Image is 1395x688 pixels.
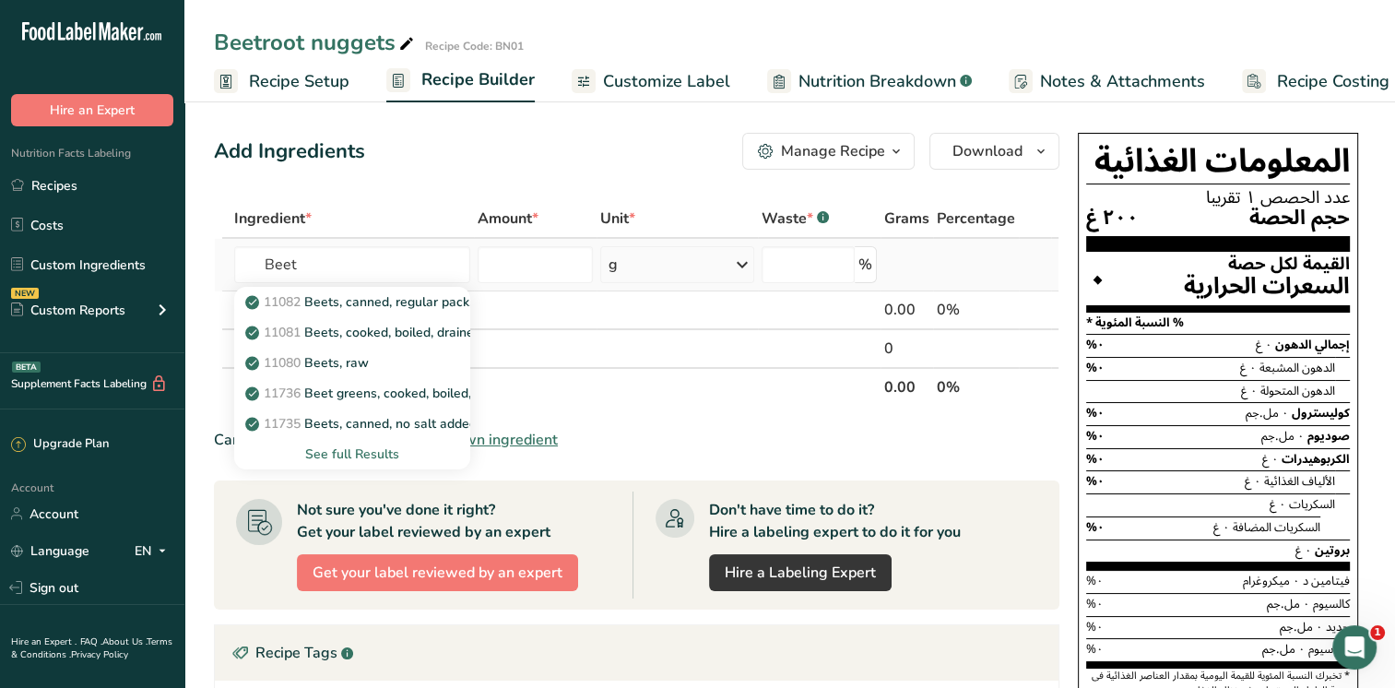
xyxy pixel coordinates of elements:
[572,61,730,102] a: Customize Label
[1313,591,1350,617] span: كالسيوم
[1213,515,1230,540] span: ٠ غ
[391,429,558,451] span: Add your own ingredient
[234,287,470,317] a: 11082Beets, canned, regular pack, solids and liquids
[234,208,312,230] span: Ingredient
[1267,591,1310,617] span: ٠ مل.جم
[600,208,635,230] span: Unit
[11,535,89,567] a: Language
[214,26,418,59] div: Beetroot nuggets
[1184,273,1350,300] div: السعرات الحرارية
[80,635,102,648] a: FAQ .
[1240,355,1257,381] span: ٠ غ
[1315,538,1350,563] span: بروتين
[603,69,730,94] span: Customize Label
[1277,69,1389,94] span: Recipe Costing
[1086,591,1104,617] span: ٠%
[425,38,524,54] div: Recipe Code: BN01
[297,554,578,591] button: Get your label reviewed by an expert
[1086,255,1109,304] div: ٠
[1086,614,1104,640] span: ٠%
[215,625,1058,681] div: Recipe Tags
[881,367,933,406] th: 0.00
[386,59,535,103] a: Recipe Builder
[1243,568,1300,594] span: ٠ ميكروغرام
[249,384,577,403] p: Beet greens, cooked, boiled, drained, with salt
[264,324,301,341] span: 11081
[1307,423,1350,449] span: صوديوم
[1040,69,1205,94] span: Notes & Attachments
[1086,400,1105,426] span: ٠%
[249,353,369,373] p: Beets, raw
[1370,625,1385,640] span: 1
[1086,446,1105,472] span: ٠%
[1303,568,1350,594] span: فيتامين د
[249,445,455,464] div: See full Results
[1270,492,1286,517] span: ٠ غ
[933,367,1019,406] th: 0%
[234,439,470,469] div: See full Results
[1241,378,1258,404] span: ٠ غ
[11,288,39,299] div: NEW
[1262,636,1306,662] span: ٠ مل.جم
[798,69,956,94] span: Nutrition Breakdown
[937,299,1015,321] div: 0%
[478,208,538,230] span: Amount
[1261,423,1305,449] span: ٠ مل.جم
[1256,332,1272,358] span: ٠ غ
[231,367,881,406] th: Net Totals
[709,499,961,543] div: Don't have time to do it? Hire a labeling expert to do it for you
[249,414,585,433] p: Beets, canned, no salt added, solids and liquids
[1260,378,1335,404] span: الدهون المتحولة
[1259,355,1335,381] span: الدهون المشبعة
[1246,400,1289,426] span: ٠ مل.جم
[234,378,470,409] a: 11736Beet greens, cooked, boiled, drained, with salt
[135,540,173,562] div: EN
[249,69,349,94] span: Recipe Setup
[421,67,535,92] span: Recipe Builder
[1292,400,1350,426] span: كوليسترول
[767,61,972,102] a: Nutrition Breakdown
[1242,61,1389,102] a: Recipe Costing
[234,246,470,283] input: Add Ingredient
[1289,492,1335,517] span: السكريات
[1086,332,1105,358] span: ٠%
[1009,61,1205,102] a: Notes & Attachments
[1326,614,1350,640] span: حديد
[609,254,618,276] div: g
[264,415,301,433] span: 11735
[709,554,892,591] a: Hire a Labeling Expert
[1282,446,1350,472] span: الكربوهيدرات
[742,133,915,170] button: Manage Recipe
[781,140,885,162] div: Manage Recipe
[1086,355,1105,381] span: ٠%
[1086,636,1104,662] span: ٠%
[1308,636,1350,662] span: بوتاسيوم
[884,208,929,230] span: Grams
[264,385,301,402] span: 11736
[71,648,128,661] a: Privacy Policy
[1295,538,1312,563] span: ٠ غ
[1262,446,1279,472] span: ٠ غ
[937,208,1015,230] span: Percentage
[249,323,481,342] p: Beets, cooked, boiled, drained
[234,317,470,348] a: 11081Beets, cooked, boiled, drained
[214,61,349,102] a: Recipe Setup
[952,140,1023,162] span: Download
[1086,313,1350,335] section: % النسبة المئوية *
[1275,332,1350,358] span: إجمالي الدهون
[264,354,301,372] span: 11080
[762,208,829,230] div: Waste
[214,429,1059,451] div: Can't find your ingredient?
[1086,568,1104,594] span: ٠%
[102,635,147,648] a: About Us .
[1249,207,1350,230] span: حجم الحصة
[1086,423,1105,449] span: ٠%
[1233,515,1320,540] span: السكريات المضافة
[214,136,365,167] div: Add Ingredients
[1086,188,1350,207] div: عدد الحصص ١ تقريبا
[264,293,301,311] span: 11082
[12,362,41,373] div: BETA
[313,562,562,584] span: Get your label reviewed by an expert
[929,133,1059,170] button: Download
[1086,469,1105,494] span: ٠%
